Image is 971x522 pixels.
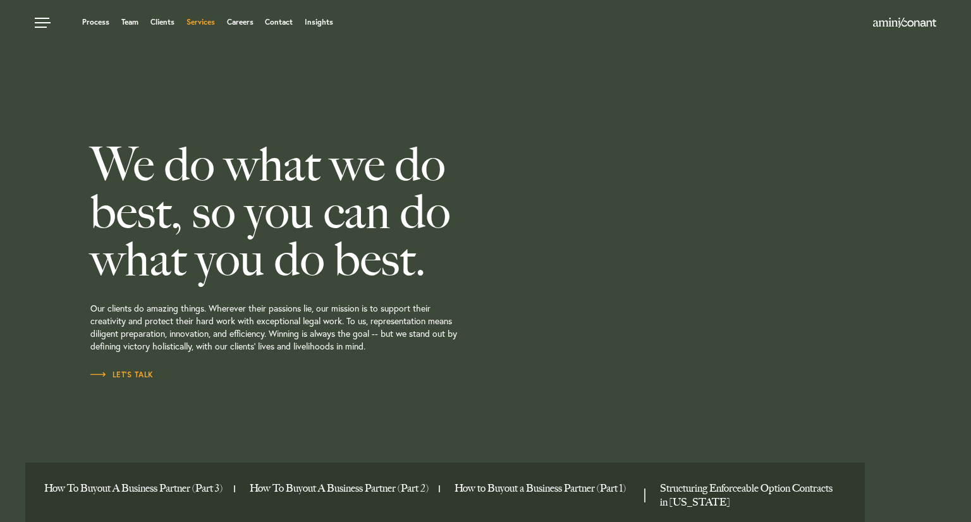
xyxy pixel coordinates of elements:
[660,482,840,509] a: Structuring Enforceable Option Contracts in Texas
[121,18,138,26] a: Team
[90,283,557,368] p: Our clients do amazing things. Wherever their passions lie, our mission is to support their creat...
[873,18,936,28] img: Amini & Conant
[90,368,154,381] a: Let’s Talk
[265,18,293,26] a: Contact
[90,371,154,379] span: Let’s Talk
[305,18,333,26] a: Insights
[227,18,253,26] a: Careers
[150,18,174,26] a: Clients
[186,18,215,26] a: Services
[44,482,224,495] a: How To Buyout A Business Partner (Part 3)
[82,18,109,26] a: Process
[455,482,635,495] a: How to Buyout a Business Partner (Part 1)
[250,482,430,495] a: How To Buyout A Business Partner (Part 2)
[90,141,557,283] h2: We do what we do best, so you can do what you do best.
